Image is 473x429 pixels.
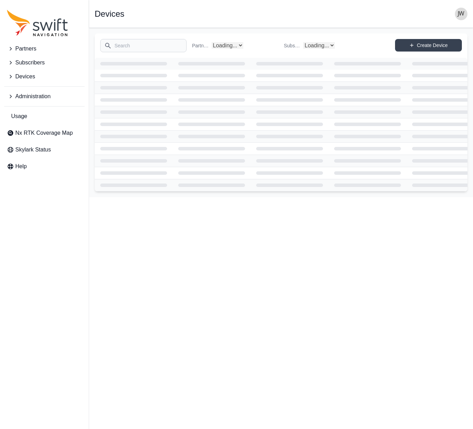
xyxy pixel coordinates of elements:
[4,126,85,140] a: Nx RTK Coverage Map
[15,146,51,154] span: Skylark Status
[4,70,85,84] button: Devices
[15,72,35,81] span: Devices
[15,129,73,137] span: Nx RTK Coverage Map
[455,8,467,20] img: user photo
[4,42,85,56] button: Partners
[192,42,209,49] label: Partner Name
[100,39,187,52] input: Search
[95,10,124,18] h1: Devices
[4,109,85,123] a: Usage
[15,58,45,67] span: Subscribers
[4,159,85,173] a: Help
[4,56,85,70] button: Subscribers
[4,143,85,157] a: Skylark Status
[15,92,50,101] span: Administration
[15,162,27,171] span: Help
[11,112,27,120] span: Usage
[15,45,36,53] span: Partners
[395,39,462,52] a: Create Device
[284,42,301,49] label: Subscriber Name
[4,89,85,103] button: Administration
